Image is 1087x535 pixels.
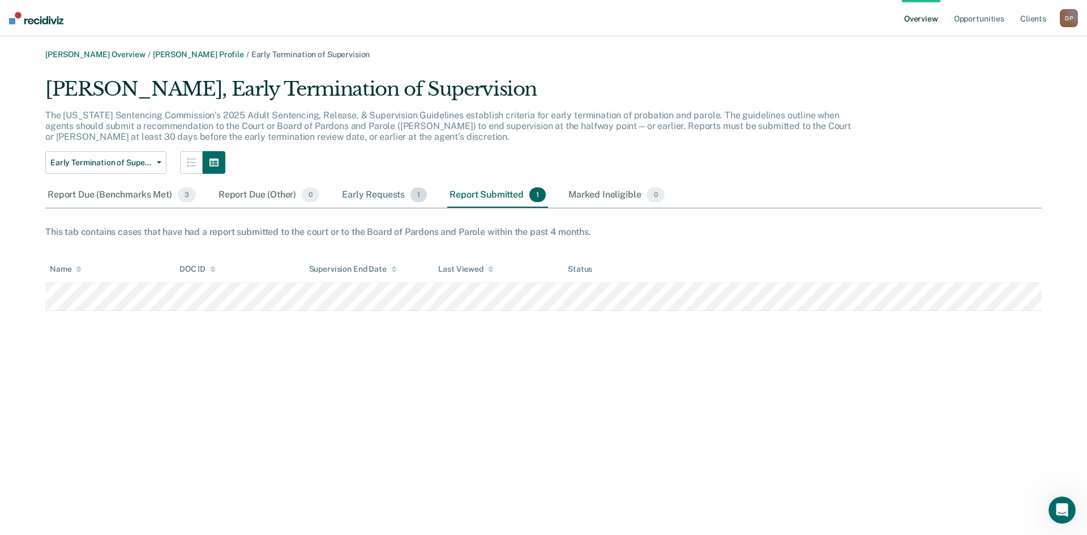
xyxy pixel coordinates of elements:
div: [PERSON_NAME], Early Termination of Supervision [45,78,861,110]
span: 1 [529,187,546,202]
img: Recidiviz [9,12,63,24]
p: The [US_STATE] Sentencing Commission’s 2025 Adult Sentencing, Release, & Supervision Guidelines e... [45,110,851,142]
div: DOC ID [179,264,216,274]
div: Last Viewed [438,264,493,274]
span: 0 [302,187,319,202]
div: Report Submitted1 [447,183,548,208]
div: Name [50,264,82,274]
button: DP [1060,9,1078,27]
div: D P [1060,9,1078,27]
div: Early Requests1 [340,183,429,208]
a: [PERSON_NAME] Profile [153,50,244,59]
iframe: Intercom live chat [1049,497,1076,524]
span: / [244,50,251,59]
span: 1 [410,187,427,202]
span: Early Termination of Supervision [50,158,152,168]
span: 0 [647,187,664,202]
div: This tab contains cases that have had a report submitted to the court or to the Board of Pardons ... [45,226,1042,237]
div: Report Due (Other)0 [216,183,322,208]
div: Report Due (Benchmarks Met)3 [45,183,198,208]
span: 3 [178,187,196,202]
button: Early Termination of Supervision [45,151,166,174]
div: Marked Ineligible0 [566,183,667,208]
div: Status [568,264,592,274]
span: / [145,50,153,59]
span: Early Termination of Supervision [251,50,370,59]
a: [PERSON_NAME] Overview [45,50,145,59]
div: Supervision End Date [309,264,397,274]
